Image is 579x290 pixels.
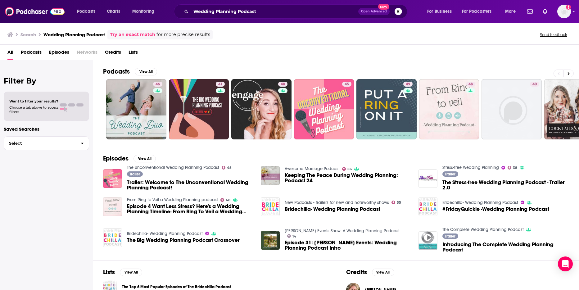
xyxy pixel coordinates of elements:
[285,173,411,183] span: Keeping The Peace During Wedding Planning: Podcast 24
[7,47,13,60] a: All
[5,6,65,17] img: Podchaser - Follow, Share and Rate Podcasts
[129,172,140,176] span: Trailer
[406,81,410,88] span: 49
[218,81,222,88] span: 41
[285,200,389,205] a: New Podcasts - trailers for new and noteworthy shows
[287,234,296,238] a: 14
[403,82,413,87] a: 49
[110,31,155,38] a: Try an exact match
[127,238,240,243] a: The Big Wedding Planning Podcast Crossover
[105,47,121,60] a: Credits
[442,242,569,252] a: Introducing The Complete Wedding Planning Podcast
[468,81,473,88] span: 48
[107,7,120,16] span: Charts
[261,166,280,185] img: Keeping The Peace During Wedding Planning: Podcast 24
[127,197,218,202] a: From Ring to Veil a Wedding Planning podcast
[227,166,232,169] span: 45
[20,32,36,38] h3: Search
[294,79,354,139] a: 45
[285,240,411,251] span: Episode 31: [PERSON_NAME] Events: Wedding Planning Podcast Intro
[222,166,232,170] a: 45
[103,68,130,75] h2: Podcasts
[77,47,97,60] span: Networks
[566,5,571,10] svg: Add a profile image
[356,79,417,139] a: 49
[103,68,157,75] a: PodcastsView All
[442,200,518,205] a: Bridechilla- Wedding Planning Podcast
[292,235,296,238] span: 14
[442,180,569,190] a: The Stress-free Wedding Planning Podcast - Trailer 2.0
[127,204,253,214] a: Episode 4 Want Less Stress? Here's a Wedding Planning Timeline- From Ring To Veil a Wedding Plann...
[103,228,122,247] img: The Big Wedding Planning Podcast Crossover
[525,6,535,17] a: Show notifications dropdown
[261,231,280,250] img: Episode 31: Shelley Ann Events: Wedding Planning Podcast Intro
[9,99,58,103] span: Want to filter your results?
[49,47,69,60] a: Episodes
[153,82,162,87] a: 46
[419,79,479,139] a: 48
[285,228,400,233] a: Shelley Ann Events Show: A Wedding Planning Podcast
[103,268,115,276] h2: Lists
[103,155,129,162] h2: Episodes
[133,155,156,162] button: View All
[540,6,550,17] a: Show notifications dropdown
[513,166,517,169] span: 38
[156,81,160,88] span: 46
[128,7,162,16] button: open menu
[285,240,411,251] a: Episode 31: Shelley Ann Events: Wedding Planning Podcast Intro
[180,4,413,19] div: Search podcasts, credits, & more...
[129,47,138,60] a: Lists
[281,81,285,88] span: 48
[285,206,380,212] span: Bridechilla- Wedding Planning Podcast
[557,5,571,18] button: Show profile menu
[103,169,122,188] img: Trailer: Welcome to The Unconventional Wedding Planning Podcast!
[127,180,253,190] a: Trailer: Welcome to The Unconventional Wedding Planning Podcast!
[418,197,437,216] img: #FridayQuickie -Wedding Planning Podcast
[106,79,166,139] a: 46
[346,268,367,276] h2: Credits
[346,268,394,276] a: CreditsView All
[103,197,122,216] img: Episode 4 Want Less Stress? Here's a Wedding Planning Timeline- From Ring To Veil a Wedding Plann...
[345,81,349,88] span: 45
[442,165,499,170] a: Stress-free Wedding Planning
[103,155,156,162] a: EpisodesView All
[226,199,230,202] span: 48
[120,269,142,276] button: View All
[156,31,210,38] span: for more precise results
[501,7,523,16] button: open menu
[466,82,475,87] a: 48
[378,4,389,10] span: New
[482,79,542,139] a: 40
[358,8,390,15] button: Open AdvancedNew
[530,82,539,87] a: 40
[397,201,401,204] span: 55
[231,79,292,139] a: 48
[342,82,351,87] a: 45
[557,5,571,18] img: User Profile
[445,172,455,176] span: Trailer
[191,7,358,16] input: Search podcasts, credits, & more...
[462,7,492,16] span: For Podcasters
[4,141,76,145] span: Select
[132,7,154,16] span: Monitoring
[538,32,569,37] button: Send feedback
[21,47,42,60] a: Podcasts
[558,256,573,271] div: Open Intercom Messenger
[4,126,89,132] p: Saved Searches
[285,166,340,171] a: Awesome Marriage Podcast
[103,268,142,276] a: ListsView All
[342,167,352,171] a: 56
[278,82,287,87] a: 48
[423,7,459,16] button: open menu
[418,169,437,188] img: The Stress-free Wedding Planning Podcast - Trailer 2.0
[4,76,89,85] h2: Filter By
[4,136,89,150] button: Select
